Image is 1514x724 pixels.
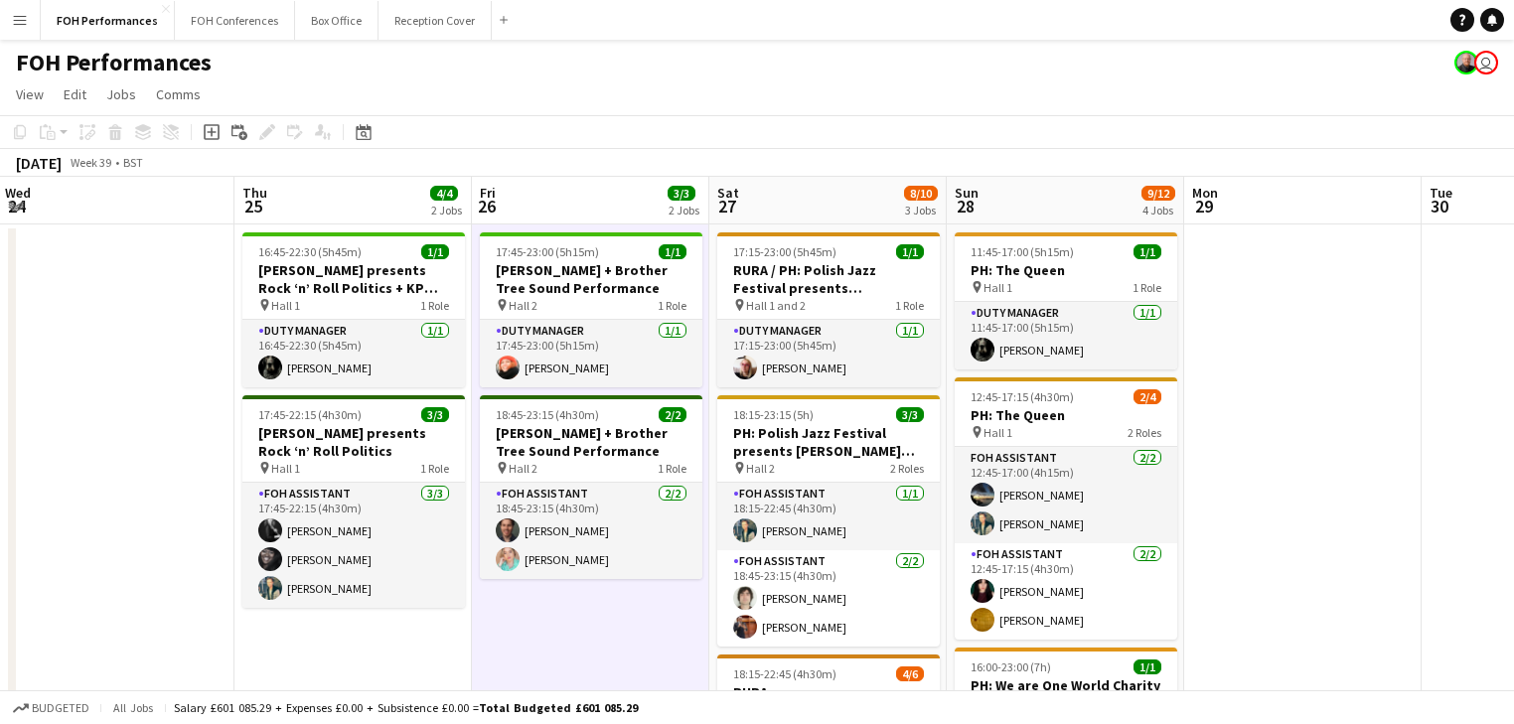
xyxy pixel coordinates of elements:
[1454,51,1478,74] app-user-avatar: PERM Chris Nye
[1134,389,1161,404] span: 2/4
[659,244,686,259] span: 1/1
[123,155,143,170] div: BST
[659,407,686,422] span: 2/2
[896,244,924,259] span: 1/1
[509,461,537,476] span: Hall 2
[955,261,1177,279] h3: PH: The Queen
[717,483,940,550] app-card-role: FOH Assistant1/118:15-22:45 (4h30m)[PERSON_NAME]
[420,461,449,476] span: 1 Role
[156,85,201,103] span: Comms
[984,280,1012,295] span: Hall 1
[431,203,462,217] div: 2 Jobs
[714,195,739,217] span: 27
[896,666,924,681] span: 4/6
[1474,51,1498,74] app-user-avatar: Liveforce Admin
[1141,186,1175,201] span: 9/12
[32,701,89,715] span: Budgeted
[242,232,465,387] div: 16:45-22:30 (5h45m)1/1[PERSON_NAME] presents Rock ‘n’ Roll Politics + KP Choir Hall 11 RoleDuty M...
[955,406,1177,424] h3: PH: The Queen
[16,85,44,103] span: View
[1192,184,1218,202] span: Mon
[66,155,115,170] span: Week 39
[480,261,702,297] h3: [PERSON_NAME] + Brother Tree Sound Performance
[658,298,686,313] span: 1 Role
[16,153,62,173] div: [DATE]
[717,232,940,387] app-job-card: 17:15-23:00 (5h45m)1/1RURA / PH: Polish Jazz Festival presents [PERSON_NAME] Quintet Hall 1 and 2...
[890,461,924,476] span: 2 Roles
[896,407,924,422] span: 3/3
[242,424,465,460] h3: [PERSON_NAME] presents Rock ‘n’ Roll Politics
[242,483,465,608] app-card-role: FOH Assistant3/317:45-22:15 (4h30m)[PERSON_NAME][PERSON_NAME][PERSON_NAME]
[64,85,86,103] span: Edit
[717,184,739,202] span: Sat
[733,407,814,422] span: 18:15-23:15 (5h)
[904,186,938,201] span: 8/10
[242,184,267,202] span: Thu
[1133,280,1161,295] span: 1 Role
[480,232,702,387] app-job-card: 17:45-23:00 (5h15m)1/1[PERSON_NAME] + Brother Tree Sound Performance Hall 21 RoleDuty Manager1/11...
[658,461,686,476] span: 1 Role
[733,244,836,259] span: 17:15-23:00 (5h45m)
[420,298,449,313] span: 1 Role
[1427,195,1452,217] span: 30
[717,395,940,647] app-job-card: 18:15-23:15 (5h)3/3PH: Polish Jazz Festival presents [PERSON_NAME] Quintet Hall 22 RolesFOH Assis...
[1430,184,1452,202] span: Tue
[106,85,136,103] span: Jobs
[955,377,1177,640] div: 12:45-17:15 (4h30m)2/4PH: The Queen Hall 12 RolesFOH Assistant2/212:45-17:00 (4h15m)[PERSON_NAME]...
[746,461,775,476] span: Hall 2
[955,184,979,202] span: Sun
[955,543,1177,640] app-card-role: FOH Assistant2/212:45-17:15 (4h30m)[PERSON_NAME][PERSON_NAME]
[295,1,378,40] button: Box Office
[174,700,638,715] div: Salary £601 085.29 + Expenses £0.00 + Subsistence £0.00 =
[480,184,496,202] span: Fri
[242,261,465,297] h3: [PERSON_NAME] presents Rock ‘n’ Roll Politics + KP Choir
[480,424,702,460] h3: [PERSON_NAME] + Brother Tree Sound Performance
[16,48,212,77] h1: FOH Performances
[477,195,496,217] span: 26
[669,203,699,217] div: 2 Jobs
[717,424,940,460] h3: PH: Polish Jazz Festival presents [PERSON_NAME] Quintet
[430,186,458,201] span: 4/4
[746,298,806,313] span: Hall 1 and 2
[895,298,924,313] span: 1 Role
[242,395,465,608] app-job-card: 17:45-22:15 (4h30m)3/3[PERSON_NAME] presents Rock ‘n’ Roll Politics Hall 11 RoleFOH Assistant3/31...
[668,186,695,201] span: 3/3
[955,232,1177,369] app-job-card: 11:45-17:00 (5h15m)1/1PH: The Queen Hall 11 RoleDuty Manager1/111:45-17:00 (5h15m)[PERSON_NAME]
[955,676,1177,694] h3: PH: We are One World Charity
[984,425,1012,440] span: Hall 1
[479,700,638,715] span: Total Budgeted £601 085.29
[955,302,1177,369] app-card-role: Duty Manager1/111:45-17:00 (5h15m)[PERSON_NAME]
[717,683,940,701] h3: RURA
[955,447,1177,543] app-card-role: FOH Assistant2/212:45-17:00 (4h15m)[PERSON_NAME][PERSON_NAME]
[258,244,362,259] span: 16:45-22:30 (5h45m)
[717,261,940,297] h3: RURA / PH: Polish Jazz Festival presents [PERSON_NAME] Quintet
[56,81,94,107] a: Edit
[1128,425,1161,440] span: 2 Roles
[175,1,295,40] button: FOH Conferences
[98,81,144,107] a: Jobs
[971,389,1074,404] span: 12:45-17:15 (4h30m)
[239,195,267,217] span: 25
[5,184,31,202] span: Wed
[1134,659,1161,674] span: 1/1
[733,666,836,681] span: 18:15-22:45 (4h30m)
[2,195,31,217] span: 24
[480,395,702,579] app-job-card: 18:45-23:15 (4h30m)2/2[PERSON_NAME] + Brother Tree Sound Performance Hall 21 RoleFOH Assistant2/2...
[41,1,175,40] button: FOH Performances
[378,1,492,40] button: Reception Cover
[1142,203,1174,217] div: 4 Jobs
[480,483,702,579] app-card-role: FOH Assistant2/218:45-23:15 (4h30m)[PERSON_NAME][PERSON_NAME]
[242,320,465,387] app-card-role: Duty Manager1/116:45-22:30 (5h45m)[PERSON_NAME]
[971,659,1051,674] span: 16:00-23:00 (7h)
[496,407,599,422] span: 18:45-23:15 (4h30m)
[271,298,300,313] span: Hall 1
[905,203,937,217] div: 3 Jobs
[1189,195,1218,217] span: 29
[717,320,940,387] app-card-role: Duty Manager1/117:15-23:00 (5h45m)[PERSON_NAME]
